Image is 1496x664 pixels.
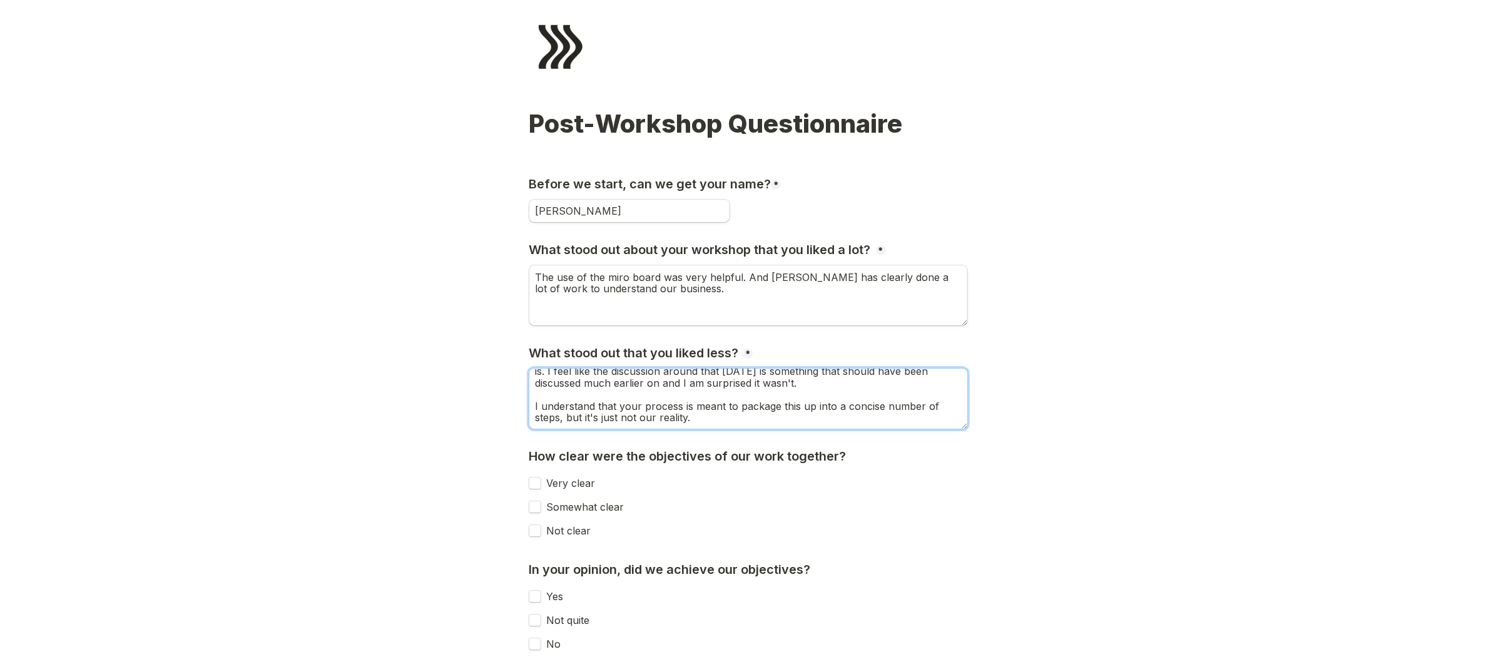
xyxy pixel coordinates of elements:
label: Somewhat clear [541,501,624,513]
h3: In your opinion, did we achieve our objectives? [529,562,814,578]
label: Not quite [541,615,590,626]
label: Not clear [541,525,591,536]
textarea: What stood out about your workshop that you liked a lot? [529,265,967,325]
h3: How clear were the objectives of our work together? [529,449,850,464]
textarea: What stood out that you liked less? [529,369,967,429]
input: Before we start, can we get your name? [529,200,730,222]
img: Form logo [529,16,592,78]
h3: What stood out that you liked less? [529,345,742,361]
label: No [541,638,561,650]
h3: What stood out about your workshop that you liked a lot? [529,242,874,258]
label: Yes [541,591,564,602]
h3: Before we start, can we get your name? [529,176,775,192]
h1: Post-Workshop Questionnaire [529,110,967,163]
label: Very clear [541,478,596,489]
